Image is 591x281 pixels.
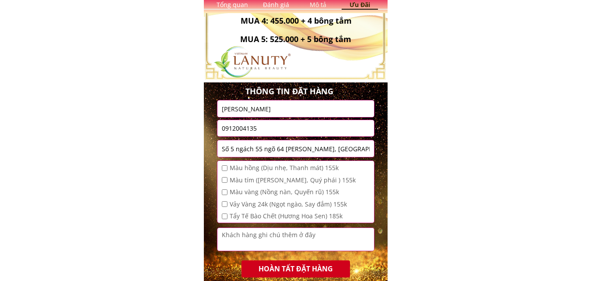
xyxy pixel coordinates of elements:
input: Số điện thoại [220,120,372,136]
h3: THÔNG TIN ĐẶT HÀNG [239,85,339,98]
input: Họ và Tên [220,100,372,117]
p: HOÀN TẤT ĐẶT HÀNG [241,260,350,277]
span: Màu tím ([PERSON_NAME], Quý phái ) 155k [230,175,356,185]
input: Địa chỉ cũ [220,140,372,157]
span: Màu vàng (Nồng nàn, Quyến rũ) 155k [230,187,356,197]
span: Vảy Vàng 24k (Ngọt ngào, Say đắm) 155k [230,199,356,209]
span: Màu hồng (Dịu nhẹ, Thanh mát) 155k [230,163,356,173]
h3: MUA 4: 455.000 + 4 bông tắm [224,14,368,27]
span: Tẩy Tế Bào Chết (Hương Hoa Sen) 185k [230,211,356,221]
h3: MUA 5: 525.000 + 5 bông tắm [224,33,368,46]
